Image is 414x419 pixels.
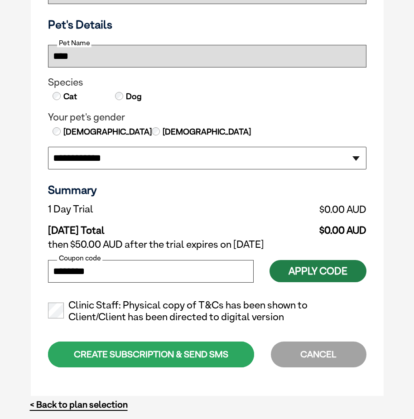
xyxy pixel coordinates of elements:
[271,342,366,367] div: CANCEL
[57,254,102,262] label: Coupon code
[48,183,366,197] h3: Summary
[270,260,366,282] button: Apply Code
[48,342,254,367] div: CREATE SUBSCRIPTION & SEND SMS
[48,303,64,318] input: Clinic Staff: Physical copy of T&Cs has been shown to Client/Client has been directed to digital ...
[44,18,370,31] h3: Pet's Details
[221,201,366,217] td: $0.00 AUD
[30,399,128,410] a: < Back to plan selection
[48,77,366,88] legend: Species
[221,217,366,236] td: $0.00 AUD
[48,236,366,253] td: then $50.00 AUD after the trial expires on [DATE]
[48,299,366,323] label: Clinic Staff: Physical copy of T&Cs has been shown to Client/Client has been directed to digital ...
[48,201,221,217] td: 1 Day Trial
[48,217,221,236] td: [DATE] Total
[48,111,366,123] legend: Your pet's gender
